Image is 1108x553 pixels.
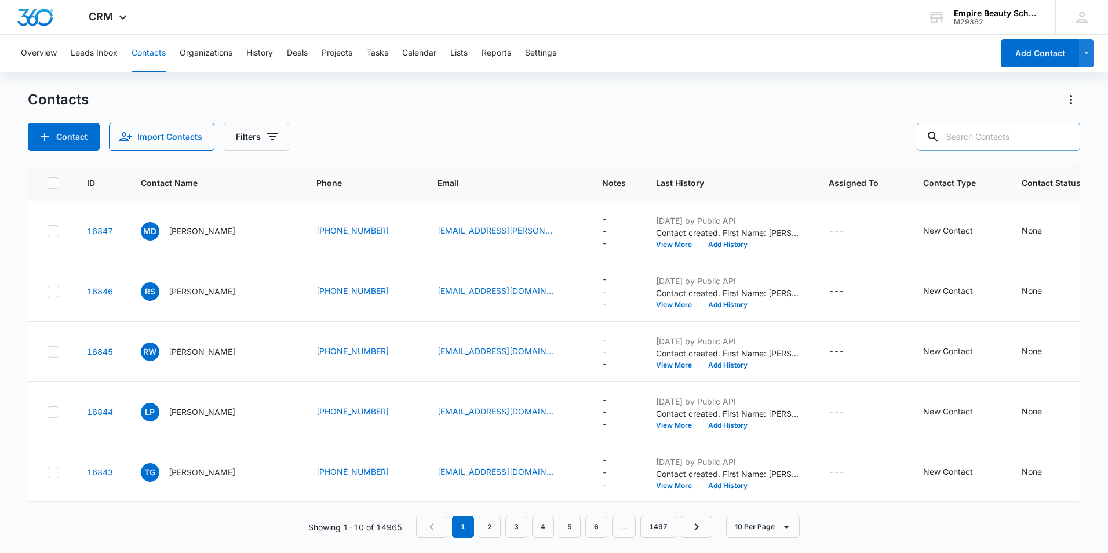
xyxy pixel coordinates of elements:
[28,123,100,151] button: Add Contact
[954,9,1038,18] div: account name
[923,465,973,478] div: New Contact
[169,285,235,297] p: [PERSON_NAME]
[416,516,712,538] nav: Pagination
[656,456,801,468] p: [DATE] by Public API
[450,35,468,72] button: Lists
[141,222,159,241] span: MD
[700,301,756,308] button: Add History
[1022,405,1063,419] div: Contact Status - None - Select to Edit Field
[71,35,118,72] button: Leads Inbox
[602,273,628,310] div: Notes - - Select to Edit Field
[1022,285,1042,297] div: None
[109,123,214,151] button: Import Contacts
[141,403,159,421] span: LP
[923,285,994,299] div: Contact Type - New Contact - Select to Edit Field
[829,285,865,299] div: Assigned To - - Select to Edit Field
[1022,224,1042,237] div: None
[829,465,844,479] div: ---
[224,123,289,151] button: Filters
[700,422,756,429] button: Add History
[452,516,474,538] em: 1
[602,394,607,430] div: ---
[402,35,436,72] button: Calendar
[602,273,607,310] div: ---
[829,345,844,359] div: ---
[602,333,628,370] div: Notes - - Select to Edit Field
[700,362,756,369] button: Add History
[829,405,844,419] div: ---
[656,347,801,359] p: Contact created. First Name: [PERSON_NAME] Last Name: West Source: Form - Facebook Status(es): No...
[829,177,879,189] span: Assigned To
[923,224,973,237] div: New Contact
[656,241,700,248] button: View More
[438,345,553,357] a: [EMAIL_ADDRESS][DOMAIN_NAME]
[602,333,607,370] div: ---
[700,241,756,248] button: Add History
[141,282,256,301] div: Contact Name - Rocheli Sanchez - Select to Edit Field
[923,345,973,357] div: New Contact
[169,406,235,418] p: [PERSON_NAME]
[316,405,389,417] a: [PHONE_NUMBER]
[829,224,865,238] div: Assigned To - - Select to Edit Field
[308,521,402,533] p: Showing 1-10 of 14965
[505,516,527,538] a: Page 3
[438,405,553,417] a: [EMAIL_ADDRESS][DOMAIN_NAME]
[656,468,801,480] p: Contact created. First Name: [PERSON_NAME] Last Name: [PERSON_NAME] Source: Form - Facebook Statu...
[438,285,574,299] div: Email - rocheli061@gmail.com - Select to Edit Field
[726,516,800,538] button: 10 Per Page
[438,405,574,419] div: Email - lpaulsen816@gmail.com - Select to Edit Field
[180,35,232,72] button: Organizations
[169,466,235,478] p: [PERSON_NAME]
[438,224,553,237] a: [EMAIL_ADDRESS][PERSON_NAME][DOMAIN_NAME]
[602,213,628,249] div: Notes - - Select to Edit Field
[316,405,410,419] div: Phone - (774) 245-9929 - Select to Edit Field
[559,516,581,538] a: Page 5
[656,422,700,429] button: View More
[954,18,1038,26] div: account id
[1022,465,1063,479] div: Contact Status - None - Select to Edit Field
[602,213,607,249] div: ---
[923,405,973,417] div: New Contact
[246,35,273,72] button: History
[316,465,389,478] a: [PHONE_NUMBER]
[917,123,1080,151] input: Search Contacts
[1022,345,1042,357] div: None
[585,516,607,538] a: Page 6
[438,285,553,297] a: [EMAIL_ADDRESS][DOMAIN_NAME]
[316,465,410,479] div: Phone - +1 (603) 520-9950 - Select to Edit Field
[656,362,700,369] button: View More
[656,287,801,299] p: Contact created. First Name: [PERSON_NAME] Last Name: [PERSON_NAME] Source: Form - Enroll Now Sta...
[438,224,574,238] div: Email - makenna.desfosses@gmail.com - Select to Edit Field
[87,467,113,477] a: Navigate to contact details page for Taylor Garrison
[87,226,113,236] a: Navigate to contact details page for Makenna Desfosses
[482,35,511,72] button: Reports
[829,285,844,299] div: ---
[829,224,844,238] div: ---
[1022,405,1042,417] div: None
[1022,345,1063,359] div: Contact Status - None - Select to Edit Field
[141,343,159,361] span: RW
[923,177,977,189] span: Contact Type
[141,222,256,241] div: Contact Name - Makenna Desfosses - Select to Edit Field
[479,516,501,538] a: Page 2
[681,516,712,538] a: Next Page
[438,465,553,478] a: [EMAIL_ADDRESS][DOMAIN_NAME]
[87,407,113,417] a: Navigate to contact details page for Lorena Paulsen
[87,347,113,356] a: Navigate to contact details page for Roberta West
[316,224,389,237] a: [PHONE_NUMBER]
[602,454,607,490] div: ---
[322,35,352,72] button: Projects
[656,482,700,489] button: View More
[141,463,159,482] span: TG
[287,35,308,72] button: Deals
[923,285,973,297] div: New Contact
[656,177,784,189] span: Last History
[87,286,113,296] a: Navigate to contact details page for Rocheli Sanchez
[656,214,801,227] p: [DATE] by Public API
[132,35,166,72] button: Contacts
[1022,465,1042,478] div: None
[700,482,756,489] button: Add History
[169,225,235,237] p: [PERSON_NAME]
[602,177,628,189] span: Notes
[1062,90,1080,109] button: Actions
